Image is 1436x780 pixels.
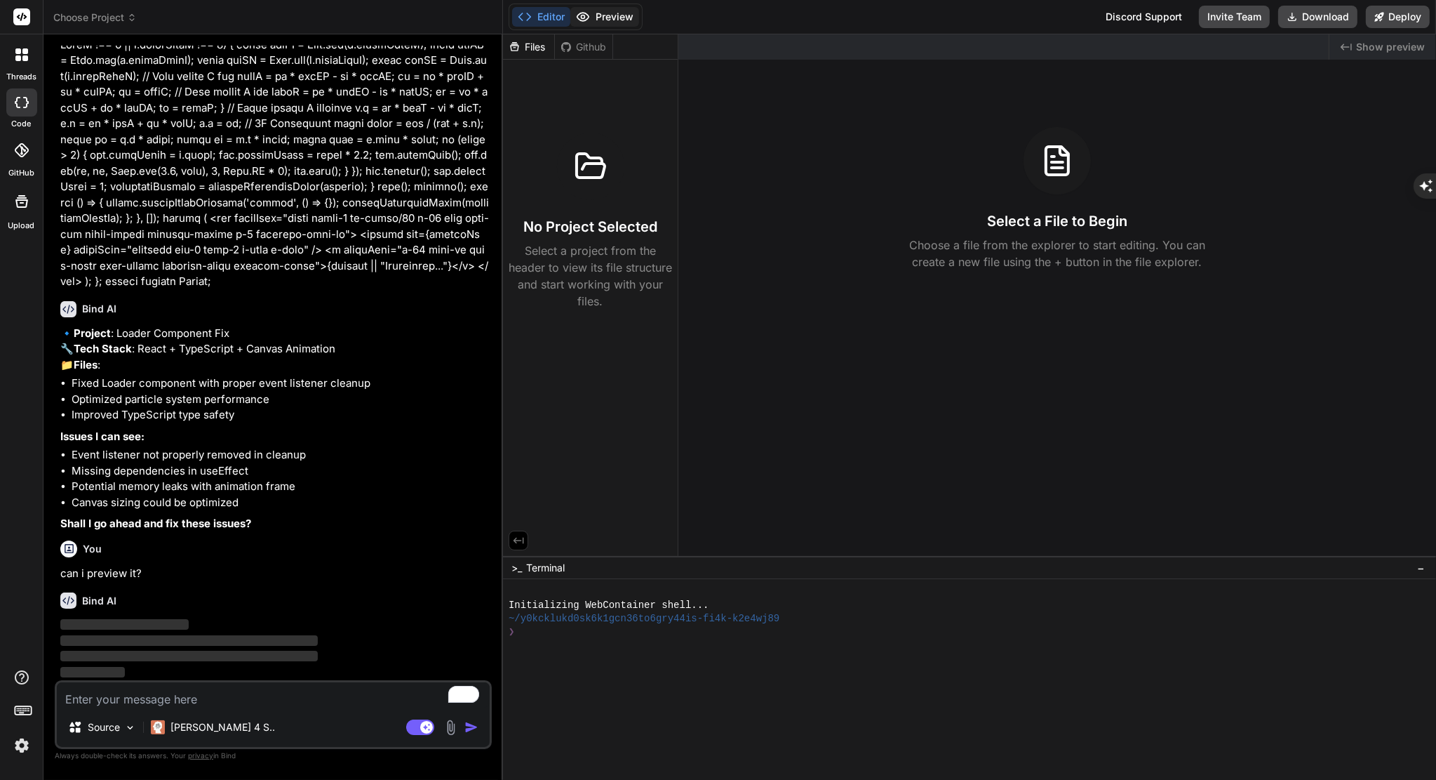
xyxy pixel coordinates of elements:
[60,651,318,661] span: ‌
[60,326,489,374] p: 🔹 : Loader Component Fix 🔧 : React + TypeScript + Canvas Animation 📁 :
[72,392,489,408] li: Optimized particle system performance
[503,40,554,54] div: Files
[1097,6,1190,28] div: Discord Support
[523,217,657,237] h3: No Project Selected
[511,561,522,575] span: >_
[74,326,111,340] strong: Project
[88,720,120,734] p: Source
[151,720,165,734] img: Claude 4 Sonnet
[74,342,132,355] strong: Tech Stack
[72,495,489,511] li: Canvas sizing could be optimized
[6,71,36,83] label: threads
[72,407,489,423] li: Improved TypeScript type safety
[10,734,34,758] img: settings
[57,682,490,708] textarea: To enrich screen reader interactions, please activate Accessibility in Grammarly extension settings
[60,667,125,677] span: ‌
[900,237,1214,270] p: Choose a file from the explorer to start editing. You can create a new file using the + button in...
[55,749,492,762] p: Always double-check its answers. Your in Bind
[464,720,478,734] img: icon
[60,619,189,630] span: ‌
[509,599,709,612] span: Initializing WebContainer shell...
[83,542,102,556] h6: You
[1278,6,1357,28] button: Download
[82,594,116,608] h6: Bind AI
[60,517,251,530] strong: Shall I go ahead and fix these issues?
[509,612,779,626] span: ~/y0kcklukd0sk6k1gcn36to6gry44is-fi4k-k2e4wj89
[72,479,489,495] li: Potential memory leaks with animation frame
[526,561,565,575] span: Terminal
[60,430,145,443] strong: Issues I can see:
[8,220,35,232] label: Upload
[60,635,318,646] span: ‌
[1199,6,1270,28] button: Invite Team
[72,463,489,480] li: Missing dependencies in useEffect
[74,358,98,371] strong: Files
[509,626,516,639] span: ❯
[72,447,489,463] li: Event listener not properly removed in cleanup
[987,211,1127,231] h3: Select a File to Begin
[509,242,672,310] p: Select a project from the header to view its file structure and start working with your files.
[555,40,612,54] div: Github
[8,167,34,179] label: GitHub
[72,376,489,392] li: Fixed Loader component with proper event listener cleanup
[12,118,32,130] label: code
[570,7,639,27] button: Preview
[124,722,136,734] img: Pick Models
[443,720,459,736] img: attachment
[1417,561,1425,575] span: −
[512,7,570,27] button: Editor
[60,566,489,582] p: can i preview it?
[188,751,213,760] span: privacy
[170,720,275,734] p: [PERSON_NAME] 4 S..
[1356,40,1425,54] span: Show preview
[1366,6,1430,28] button: Deploy
[53,11,137,25] span: Choose Project
[82,302,116,316] h6: Bind AI
[1414,557,1428,579] button: −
